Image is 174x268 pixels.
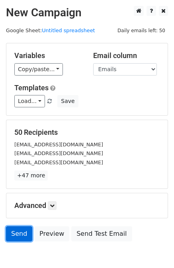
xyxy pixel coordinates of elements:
[14,201,160,210] h5: Advanced
[6,226,32,241] a: Send
[93,51,160,60] h5: Email column
[14,51,81,60] h5: Variables
[34,226,69,241] a: Preview
[14,159,103,165] small: [EMAIL_ADDRESS][DOMAIN_NAME]
[57,95,78,107] button: Save
[71,226,132,241] a: Send Test Email
[14,63,63,76] a: Copy/paste...
[14,142,103,148] small: [EMAIL_ADDRESS][DOMAIN_NAME]
[6,27,95,33] small: Google Sheet:
[14,128,160,137] h5: 50 Recipients
[6,6,168,19] h2: New Campaign
[14,95,45,107] a: Load...
[42,27,95,33] a: Untitled spreadsheet
[115,26,168,35] span: Daily emails left: 50
[14,150,103,156] small: [EMAIL_ADDRESS][DOMAIN_NAME]
[115,27,168,33] a: Daily emails left: 50
[14,84,49,92] a: Templates
[134,230,174,268] iframe: Chat Widget
[14,171,48,181] a: +47 more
